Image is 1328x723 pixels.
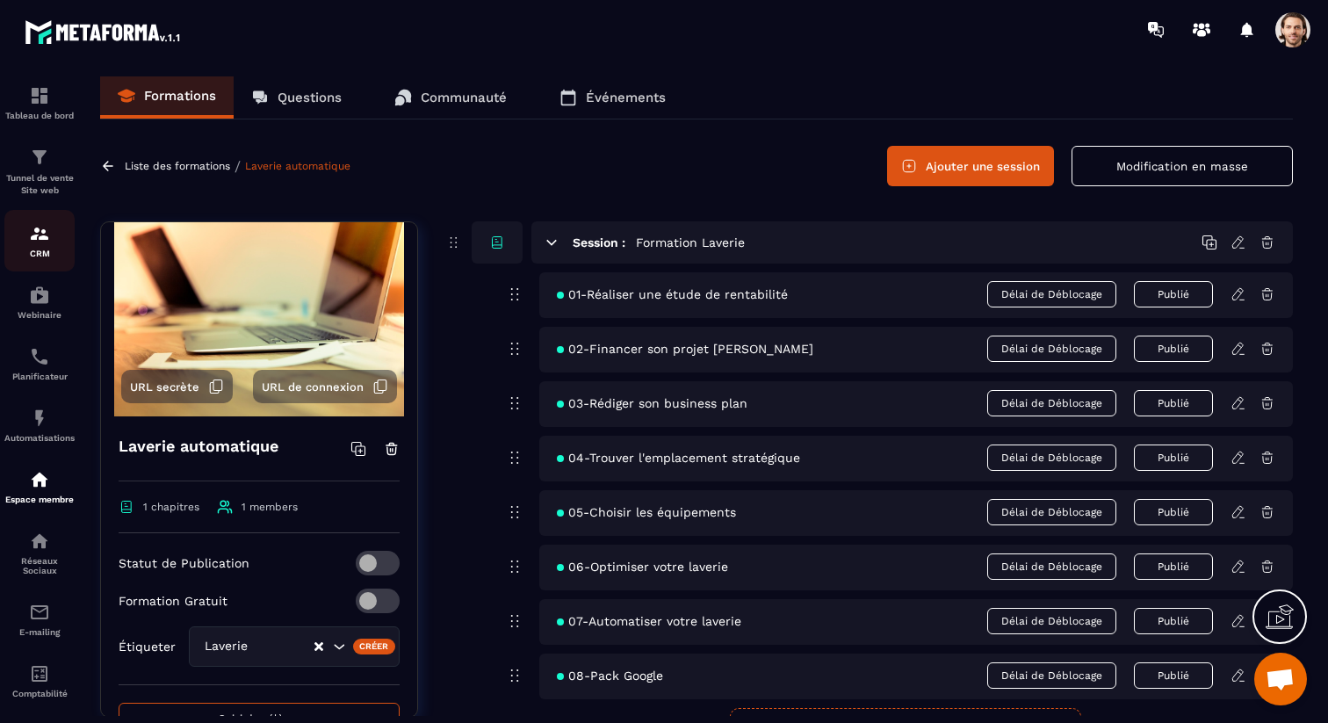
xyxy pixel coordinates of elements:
a: Questions [234,76,359,119]
a: accountantaccountantComptabilité [4,650,75,712]
a: schedulerschedulerPlanificateur [4,333,75,394]
a: automationsautomationsAutomatisations [4,394,75,456]
span: Laverie [200,637,262,656]
span: Délai de Déblocage [987,499,1116,525]
button: URL secrète [121,370,233,403]
p: Étiqueter [119,640,176,654]
span: Délai de Déblocage [987,662,1116,689]
span: 07-Automatiser votre laverie [557,614,741,628]
span: 1 members [242,501,298,513]
button: Publié [1134,608,1213,634]
span: 05-Choisir les équipements [557,505,736,519]
p: Questions [278,90,342,105]
a: Laverie automatique [245,160,350,172]
img: social-network [29,531,50,552]
span: 01-Réaliser une étude de rentabilité [557,287,788,301]
button: Ajouter une session [887,146,1054,186]
div: Search for option [189,626,400,667]
p: Tableau de bord [4,111,75,120]
button: Publié [1134,390,1213,416]
img: background [114,197,404,416]
span: Délai de Déblocage [987,390,1116,416]
span: Délai de Déblocage [987,553,1116,580]
h5: Formation Laverie [636,234,745,251]
img: automations [29,285,50,306]
a: formationformationTunnel de vente Site web [4,134,75,210]
p: Tunnel de vente Site web [4,172,75,197]
button: Publié [1134,445,1213,471]
button: Publié [1134,336,1213,362]
span: 1 chapitres [143,501,199,513]
p: Formation Gratuit [119,594,227,608]
h6: Session : [573,235,625,249]
a: automationsautomationsWebinaire [4,271,75,333]
p: Comptabilité [4,689,75,698]
img: automations [29,469,50,490]
a: Événements [542,76,683,119]
img: scheduler [29,346,50,367]
p: Automatisations [4,433,75,443]
img: logo [25,16,183,47]
span: URL secrète [130,380,199,394]
span: URL de connexion [262,380,364,394]
p: CRM [4,249,75,258]
span: Délai de Déblocage [987,336,1116,362]
p: Espace membre [4,495,75,504]
a: Liste des formations [125,160,230,172]
a: formationformationTableau de bord [4,72,75,134]
p: Statut de Publication [119,556,249,570]
a: social-networksocial-networkRéseaux Sociaux [4,517,75,589]
button: Publié [1134,499,1213,525]
img: formation [29,85,50,106]
span: Délai de Déblocage [987,608,1116,634]
a: Communauté [377,76,524,119]
button: Publié [1134,662,1213,689]
p: Événements [586,90,666,105]
a: automationsautomationsEspace membre [4,456,75,517]
div: Créer [353,639,396,654]
p: Formations [144,88,216,104]
p: Communauté [421,90,507,105]
button: URL de connexion [253,370,397,403]
button: Clear Selected [314,640,323,654]
input: Search for option [262,637,313,656]
p: Réseaux Sociaux [4,556,75,575]
a: emailemailE-mailing [4,589,75,650]
span: / [235,158,241,175]
button: Publié [1134,281,1213,307]
span: 03-Rédiger son business plan [557,396,747,410]
p: Webinaire [4,310,75,320]
span: Délai de Déblocage [987,281,1116,307]
span: 04-Trouver l'emplacement stratégique [557,451,800,465]
button: Modification en masse [1072,146,1293,186]
p: E-mailing [4,627,75,637]
span: 02-Financer son projet [PERSON_NAME] [557,342,813,356]
span: Délai de Déblocage [987,445,1116,471]
a: formationformationCRM [4,210,75,271]
span: 06-Optimiser votre laverie [557,560,728,574]
span: 08-Pack Google [557,669,663,683]
img: accountant [29,663,50,684]
img: formation [29,147,50,168]
img: automations [29,408,50,429]
a: Formations [100,76,234,119]
img: formation [29,223,50,244]
button: Publié [1134,553,1213,580]
img: email [29,602,50,623]
div: Ouvrir le chat [1254,653,1307,705]
h4: Laverie automatique [119,434,278,459]
p: Planificateur [4,372,75,381]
